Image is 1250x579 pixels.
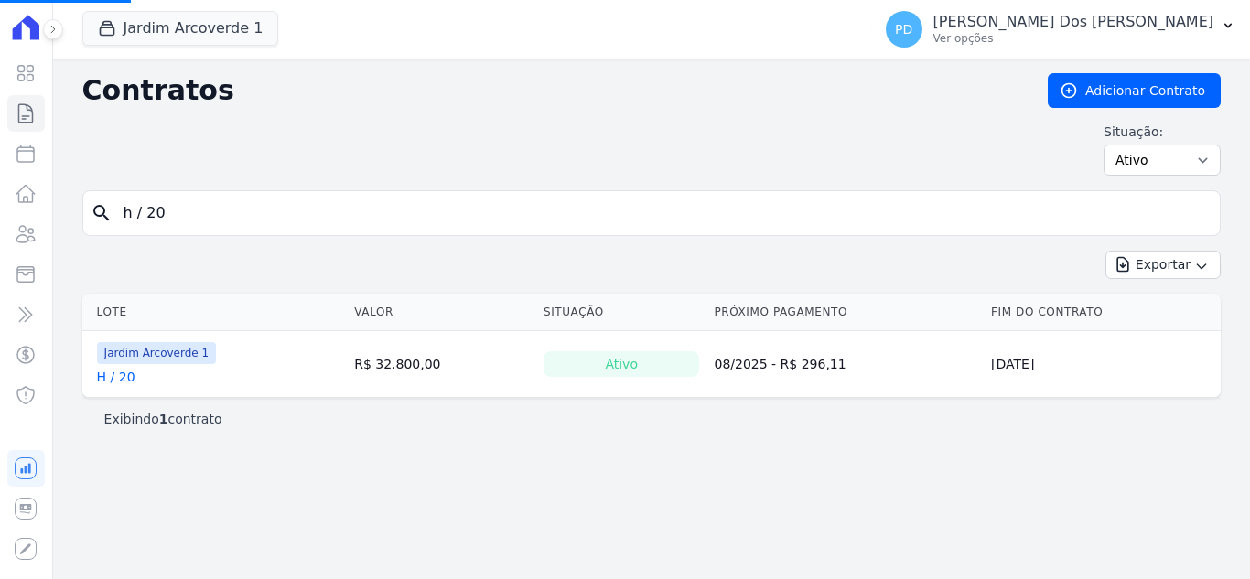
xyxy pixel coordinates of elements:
[984,331,1221,398] td: [DATE]
[97,342,217,364] span: Jardim Arcoverde 1
[347,294,536,331] th: Valor
[82,294,348,331] th: Lote
[91,202,113,224] i: search
[984,294,1221,331] th: Fim do Contrato
[82,11,279,46] button: Jardim Arcoverde 1
[895,23,912,36] span: PD
[113,195,1212,231] input: Buscar por nome do lote
[933,31,1213,46] p: Ver opções
[159,412,168,426] b: 1
[536,294,707,331] th: Situação
[82,74,1018,107] h2: Contratos
[1048,73,1221,108] a: Adicionar Contrato
[933,13,1213,31] p: [PERSON_NAME] Dos [PERSON_NAME]
[104,410,222,428] p: Exibindo contrato
[347,331,536,398] td: R$ 32.800,00
[97,368,135,386] a: H / 20
[714,357,846,371] a: 08/2025 - R$ 296,11
[1104,123,1221,141] label: Situação:
[1105,251,1221,279] button: Exportar
[871,4,1250,55] button: PD [PERSON_NAME] Dos [PERSON_NAME] Ver opções
[706,294,984,331] th: Próximo Pagamento
[544,351,700,377] div: Ativo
